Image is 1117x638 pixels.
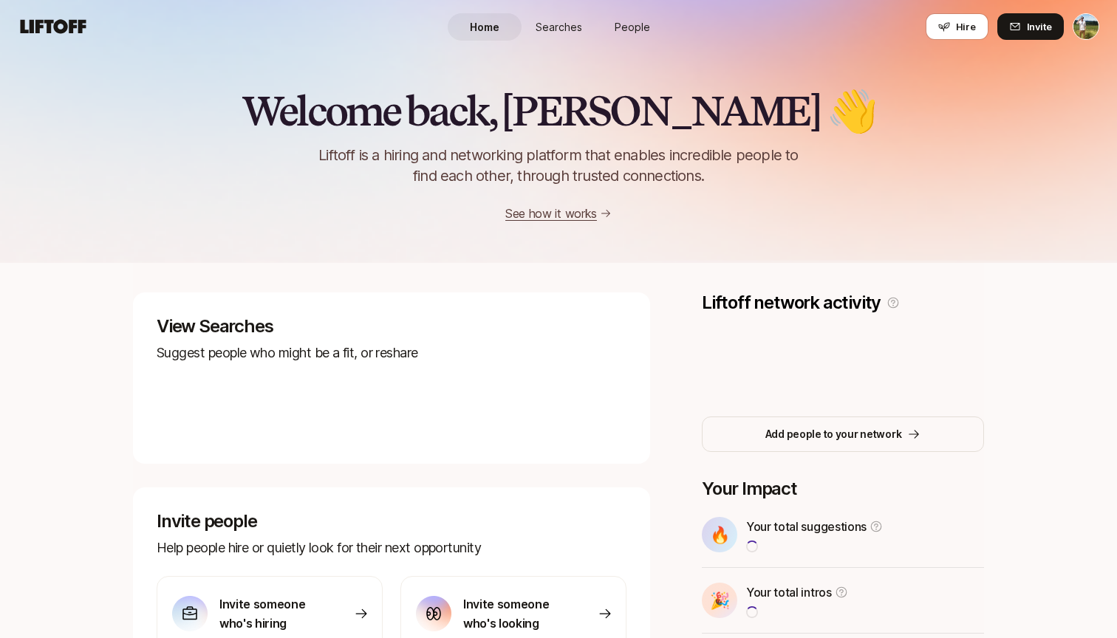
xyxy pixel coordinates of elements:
p: View Searches [157,316,626,337]
button: Add people to your network [702,416,984,452]
p: Your total suggestions [746,517,867,536]
img: Tyler Kieft [1073,14,1099,39]
p: Liftoff is a hiring and networking platform that enables incredible people to find each other, th... [294,145,823,186]
div: 🔥 [702,517,737,552]
a: People [595,13,669,41]
p: Add people to your network [765,425,902,443]
a: Searches [522,13,595,41]
p: Invite people [157,511,626,532]
p: Invite someone who's looking [463,594,567,633]
button: Invite [997,13,1064,40]
p: Invite someone who's hiring [219,594,323,633]
a: See how it works [505,206,597,221]
p: Help people hire or quietly look for their next opportunity [157,538,626,558]
p: Your total intros [746,583,832,602]
span: Home [470,19,499,35]
p: Liftoff network activity [702,292,881,313]
span: Hire [956,19,976,34]
button: Hire [926,13,988,40]
button: Tyler Kieft [1073,13,1099,40]
p: Your Impact [702,478,984,499]
div: 🎉 [702,583,737,618]
h2: Welcome back, [PERSON_NAME] 👋 [242,89,875,133]
a: Home [448,13,522,41]
p: Suggest people who might be a fit, or reshare [157,343,626,363]
span: People [615,19,650,35]
span: Searches [536,19,582,35]
span: Invite [1027,19,1052,34]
